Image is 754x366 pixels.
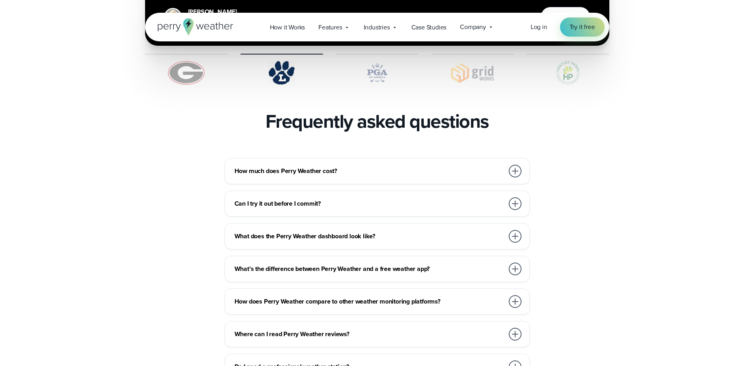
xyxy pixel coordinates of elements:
h3: What’s the difference between Perry Weather and a free weather app? [235,264,504,274]
span: Company [460,22,486,32]
div: [PERSON_NAME] [188,7,245,17]
h3: How much does Perry Weather cost? [235,166,504,176]
h2: Frequently asked questions [266,110,489,132]
a: Log in [531,22,547,32]
span: Watch [554,12,570,21]
span: Log in [531,22,547,31]
span: Try it free [570,22,595,32]
img: Gridworks.svg [431,61,514,85]
h3: What does the Perry Weather dashboard look like? [235,232,504,241]
a: Case Studies [405,19,454,35]
a: How it Works [263,19,312,35]
span: Case Studies [411,23,447,32]
img: PGA.svg [336,61,419,85]
span: Features [318,23,342,32]
h3: How does Perry Weather compare to other weather monitoring platforms? [235,297,504,306]
button: Watch [541,7,590,27]
a: Try it free [560,18,605,37]
span: How it Works [270,23,305,32]
h3: Can I try it out before I commit? [235,199,504,208]
h3: Where can I read Perry Weather reviews? [235,329,504,339]
span: Industries [364,23,390,32]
